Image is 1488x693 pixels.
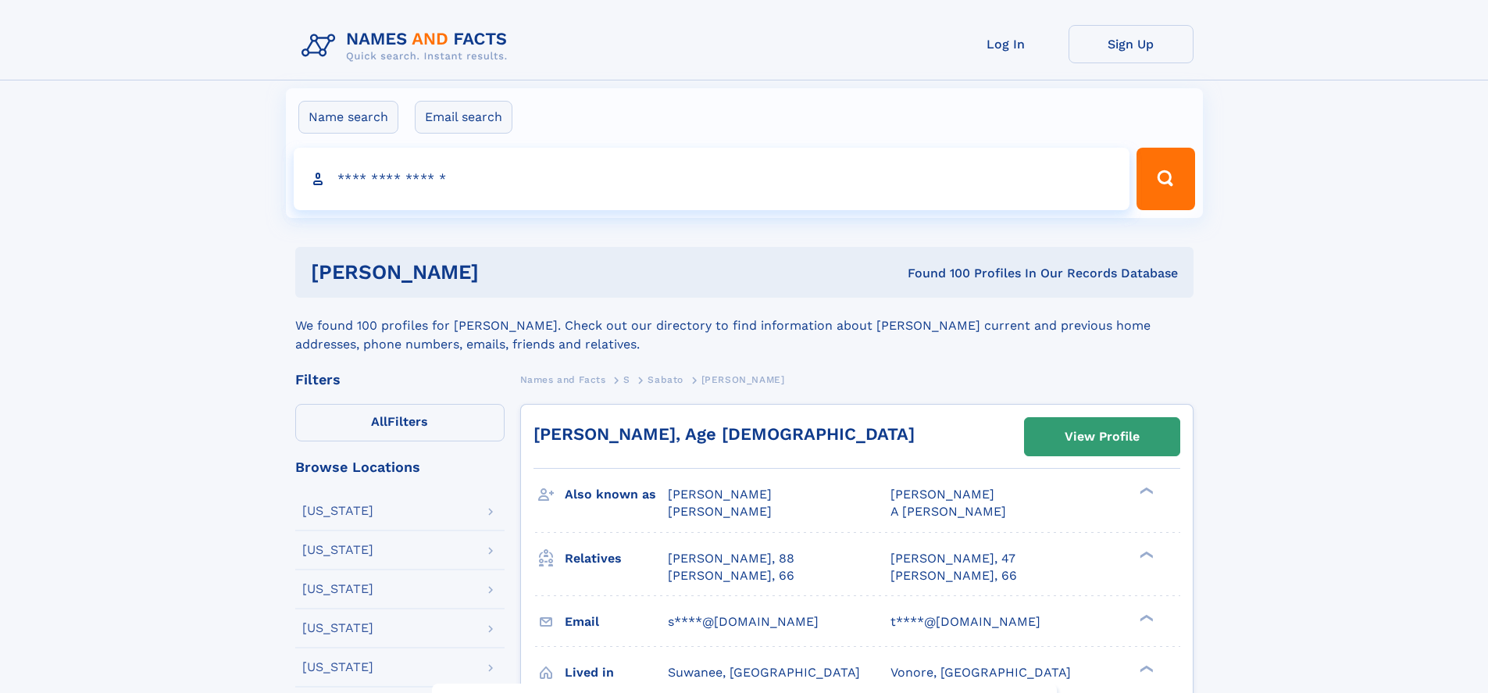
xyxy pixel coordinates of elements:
div: We found 100 profiles for [PERSON_NAME]. Check out our directory to find information about [PERSO... [295,298,1194,354]
span: [PERSON_NAME] [701,374,785,385]
span: Suwanee, [GEOGRAPHIC_DATA] [668,665,860,680]
a: Log In [944,25,1069,63]
span: A [PERSON_NAME] [890,504,1006,519]
div: [US_STATE] [302,544,373,556]
a: View Profile [1025,418,1179,455]
div: View Profile [1065,419,1140,455]
a: [PERSON_NAME], 47 [890,550,1015,567]
a: Sign Up [1069,25,1194,63]
a: [PERSON_NAME], 66 [890,567,1017,584]
button: Search Button [1137,148,1194,210]
h3: Email [565,609,668,635]
a: [PERSON_NAME], 66 [668,567,794,584]
a: S [623,370,630,389]
label: Filters [295,404,505,441]
span: Vonore, [GEOGRAPHIC_DATA] [890,665,1071,680]
div: [US_STATE] [302,622,373,634]
div: Filters [295,373,505,387]
div: ❯ [1136,549,1154,559]
h3: Lived in [565,659,668,686]
div: [US_STATE] [302,505,373,517]
a: Sabato [648,370,683,389]
h3: Relatives [565,545,668,572]
label: Name search [298,101,398,134]
span: [PERSON_NAME] [890,487,994,502]
div: Browse Locations [295,460,505,474]
a: Names and Facts [520,370,606,389]
div: Found 100 Profiles In Our Records Database [693,265,1178,282]
h3: Also known as [565,481,668,508]
div: [US_STATE] [302,661,373,673]
div: [US_STATE] [302,583,373,595]
div: ❯ [1136,663,1154,673]
span: All [371,414,387,429]
h1: [PERSON_NAME] [311,263,694,282]
a: [PERSON_NAME], Age [DEMOGRAPHIC_DATA] [533,424,915,444]
div: ❯ [1136,613,1154,623]
label: Email search [415,101,512,134]
img: Logo Names and Facts [295,25,520,67]
span: [PERSON_NAME] [668,487,772,502]
a: [PERSON_NAME], 88 [668,550,794,567]
span: [PERSON_NAME] [668,504,772,519]
div: ❯ [1136,486,1154,496]
input: search input [294,148,1130,210]
span: Sabato [648,374,683,385]
span: S [623,374,630,385]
